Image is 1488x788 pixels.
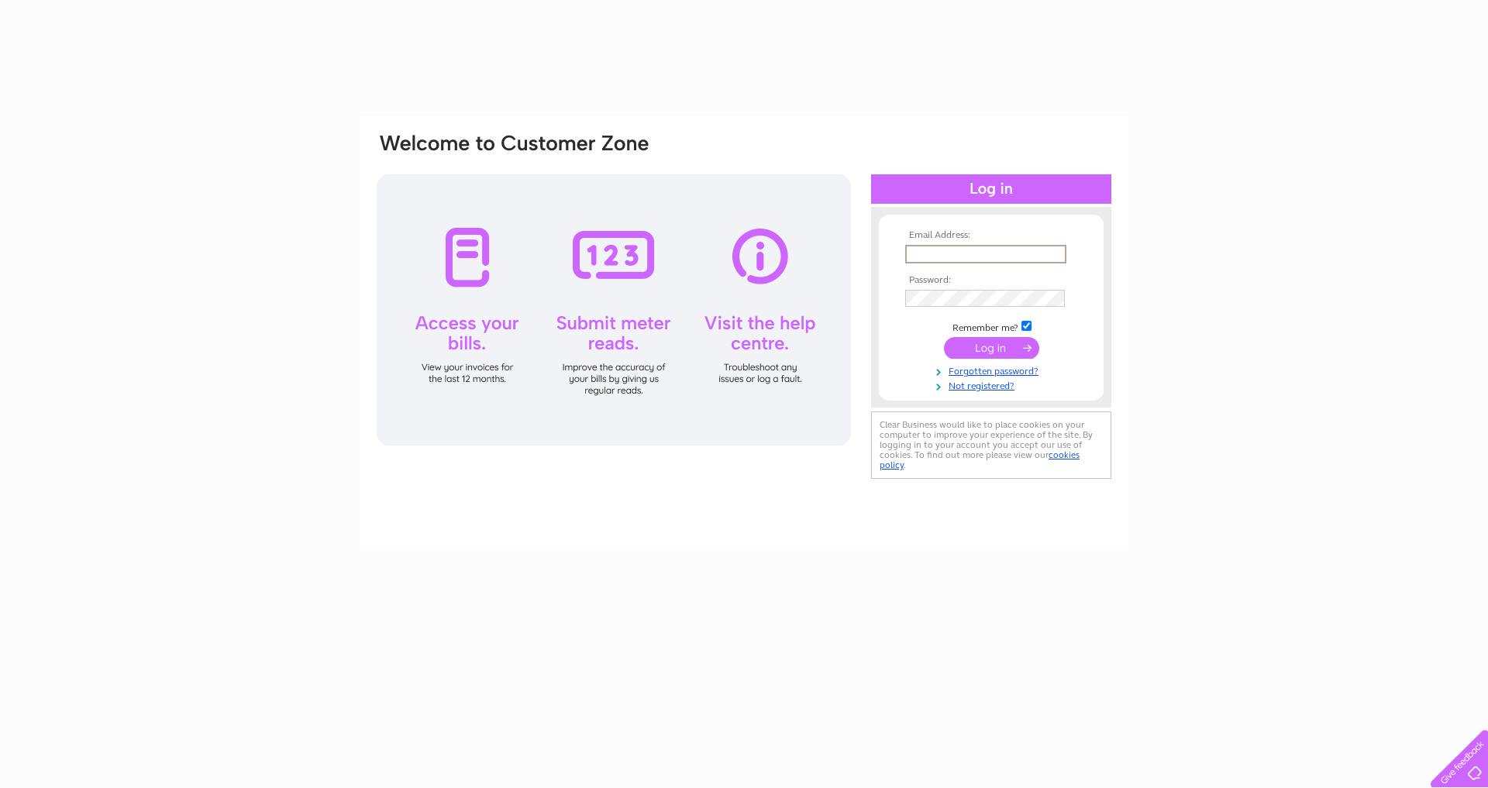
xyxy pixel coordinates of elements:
div: Clear Business would like to place cookies on your computer to improve your experience of the sit... [871,411,1111,479]
td: Remember me? [901,318,1081,334]
th: Password: [901,275,1081,286]
a: Not registered? [905,377,1081,392]
input: Submit [944,337,1039,359]
a: Forgotten password? [905,363,1081,377]
th: Email Address: [901,230,1081,241]
a: cookies policy [880,449,1080,470]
